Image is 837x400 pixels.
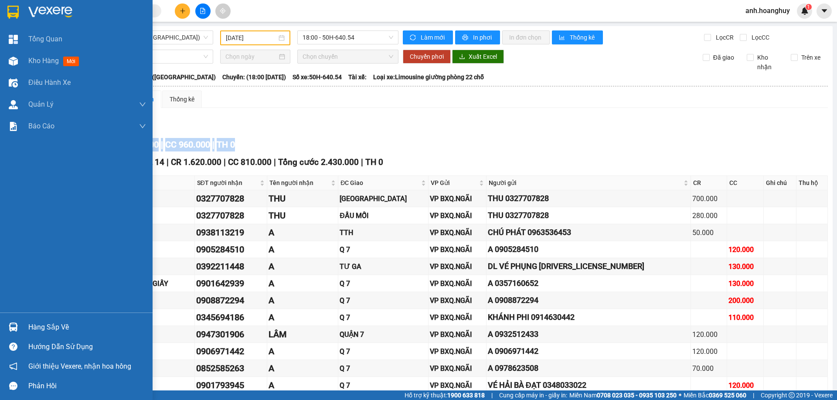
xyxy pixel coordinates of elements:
[365,157,383,167] span: TH 0
[9,122,18,131] img: solution-icon
[430,329,485,340] div: VP BXQ.NGÃI
[807,4,810,10] span: 1
[197,178,259,188] span: SĐT người nhận
[217,139,235,150] span: TH 0
[226,33,277,43] input: 12/10/2025
[28,57,59,65] span: Kho hàng
[469,52,497,61] span: Xuất Excel
[28,34,62,44] span: Tổng Quan
[488,362,689,374] div: A 0978623508
[303,50,393,63] span: Chọn chuyến
[340,210,426,221] div: ĐẦU MỐI
[9,57,18,66] img: warehouse-icon
[429,360,487,377] td: VP BXQ.NGÃI
[348,72,367,82] span: Tài xế:
[269,277,337,290] div: A
[727,176,763,190] th: CC
[405,390,485,400] span: Hỗ trợ kỹ thuật:
[195,241,268,258] td: 0905284510
[267,360,338,377] td: A
[28,361,131,372] span: Giới thiệu Vexere, nhận hoa hồng
[488,209,689,222] div: THU 0327707828
[267,190,338,207] td: THU
[430,210,485,221] div: VP BXQ.NGÃI
[195,309,268,326] td: 0345694186
[502,30,550,44] button: In đơn chọn
[9,382,17,390] span: message
[267,309,338,326] td: A
[196,243,266,256] div: 0905284510
[222,72,286,82] span: Chuyến: (18:00 [DATE])
[421,33,446,42] span: Làm mới
[429,292,487,309] td: VP BXQ.NGÃI
[692,227,725,238] div: 50.000
[692,346,725,357] div: 120.000
[139,123,146,130] span: down
[269,294,337,307] div: A
[195,377,268,394] td: 0901793945
[196,362,266,375] div: 0852585263
[195,292,268,309] td: 0908872294
[165,139,210,150] span: CC 960.000
[196,192,266,205] div: 0327707828
[269,345,337,358] div: A
[340,346,426,357] div: Q 7
[692,193,725,204] div: 700.000
[195,326,268,343] td: 0947301906
[225,52,277,61] input: Chọn ngày
[473,33,493,42] span: In phơi
[267,241,338,258] td: A
[195,258,268,275] td: 0392211448
[28,340,146,353] div: Hướng dẫn sử dụng
[452,50,504,64] button: downloadXuất Excel
[269,362,337,375] div: A
[340,261,426,272] div: TƯ GA
[679,393,681,397] span: ⚪️
[429,343,487,360] td: VP BXQ.NGÃI
[728,312,762,323] div: 110.000
[820,7,828,15] span: caret-down
[488,311,689,323] div: KHÁNH PHI 0914630442
[429,241,487,258] td: VP BXQ.NGÃI
[748,33,771,42] span: Lọc CC
[9,343,17,351] span: question-circle
[196,379,266,392] div: 0901793945
[274,157,276,167] span: |
[269,178,329,188] span: Tên người nhận
[9,323,18,332] img: warehouse-icon
[692,363,725,374] div: 70.000
[9,78,18,87] img: warehouse-icon
[429,326,487,343] td: VP BXQ.NGÃI
[340,227,426,238] div: TTH
[28,321,146,334] div: Hàng sắp về
[429,309,487,326] td: VP BXQ.NGÃI
[488,260,689,272] div: DL VÉ PHỤNG [DRIVERS_LICENSE_NUMBER]
[430,380,485,391] div: VP BXQ.NGÃI
[196,294,266,307] div: 0908872294
[175,3,190,19] button: plus
[340,193,426,204] div: [GEOGRAPHIC_DATA]
[196,226,266,239] div: 0938113219
[488,379,689,391] div: VÉ HẢI BÀ ĐẠT 0348033022
[491,390,493,400] span: |
[817,3,832,19] button: caret-down
[692,210,725,221] div: 280.000
[170,94,194,104] div: Thống kê
[269,260,337,273] div: A
[171,157,221,167] span: CR 1.620.000
[754,53,784,72] span: Kho nhận
[195,275,268,292] td: 0901642939
[488,345,689,357] div: A 0906971442
[488,226,689,239] div: CHÚ PHÁT 0963536453
[738,5,797,16] span: anh.hoanghuy
[267,275,338,292] td: A
[267,377,338,394] td: A
[728,295,762,306] div: 200.000
[459,54,465,61] span: download
[455,30,500,44] button: printerIn phơi
[710,53,738,62] span: Đã giao
[340,244,426,255] div: Q 7
[267,224,338,241] td: A
[462,34,470,41] span: printer
[224,157,226,167] span: |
